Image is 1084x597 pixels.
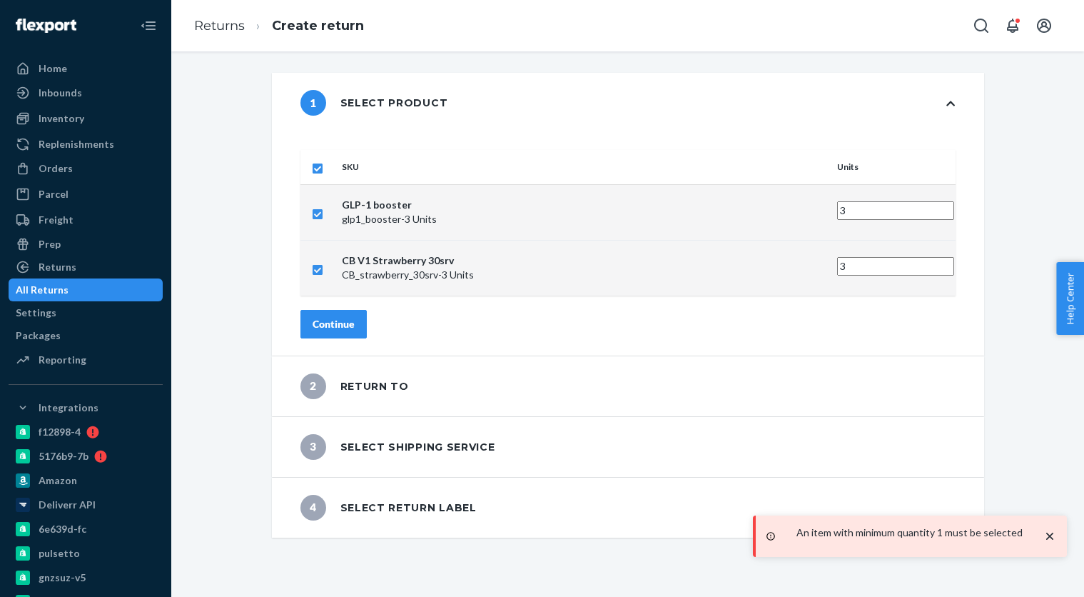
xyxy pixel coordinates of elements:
[39,213,74,227] div: Freight
[16,306,56,320] div: Settings
[39,353,86,367] div: Reporting
[39,498,96,512] div: Deliverr API
[39,546,80,561] div: pulsetto
[39,260,76,274] div: Returns
[9,279,163,301] a: All Returns
[16,283,69,297] div: All Returns
[9,542,163,565] a: pulsetto
[300,90,326,116] span: 1
[342,268,826,282] p: CB_strawberry_30srv - 3 Units
[967,11,996,40] button: Open Search Box
[39,61,67,76] div: Home
[134,11,163,40] button: Close Navigation
[183,5,375,47] ol: breadcrumbs
[1056,262,1084,335] button: Help Center
[16,19,76,33] img: Flexport logo
[9,324,163,347] a: Packages
[9,421,163,443] a: f12898-4
[9,133,163,156] a: Replenishments
[39,522,86,536] div: 6e639d-fc
[9,107,163,130] a: Inventory
[1043,529,1057,543] svg: close toast
[837,257,954,276] input: Enter quantity
[39,161,73,176] div: Orders
[342,254,826,268] p: CB V1 Strawberry 30srv
[39,86,82,100] div: Inbounds
[9,256,163,279] a: Returns
[9,301,163,324] a: Settings
[39,449,88,463] div: 5176b9-7b
[39,473,77,488] div: Amazon
[39,237,61,251] div: Prep
[342,198,826,212] p: GLP-1 booster
[300,495,477,521] div: Select return label
[998,11,1027,40] button: Open notifications
[39,571,86,585] div: gnzsuz-v5
[9,348,163,371] a: Reporting
[16,328,61,343] div: Packages
[831,150,956,184] th: Units
[39,137,114,151] div: Replenishments
[9,157,163,180] a: Orders
[837,201,954,220] input: Enter quantity
[313,317,355,331] div: Continue
[9,81,163,104] a: Inbounds
[9,183,163,206] a: Parcel
[9,233,163,256] a: Prep
[272,18,364,34] a: Create return
[342,212,826,226] p: glp1_booster - 3 Units
[9,566,163,589] a: gnzsuz-v5
[9,57,163,80] a: Home
[300,373,326,399] span: 2
[194,18,245,34] a: Returns
[1030,11,1058,40] button: Open account menu
[39,187,69,201] div: Parcel
[336,150,831,184] th: SKU
[39,401,98,415] div: Integrations
[300,90,448,116] div: Select product
[796,526,1023,540] p: An item with minimum quantity 1 must be selected
[300,310,367,338] button: Continue
[39,111,84,126] div: Inventory
[300,373,409,399] div: Return to
[9,493,163,516] a: Deliverr API
[9,518,163,541] a: 6e639d-fc
[9,469,163,492] a: Amazon
[9,445,163,468] a: 5176b9-7b
[9,209,163,231] a: Freight
[9,396,163,419] button: Integrations
[300,495,326,521] span: 4
[39,425,81,439] div: f12898-4
[300,434,326,460] span: 3
[300,434,495,460] div: Select shipping service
